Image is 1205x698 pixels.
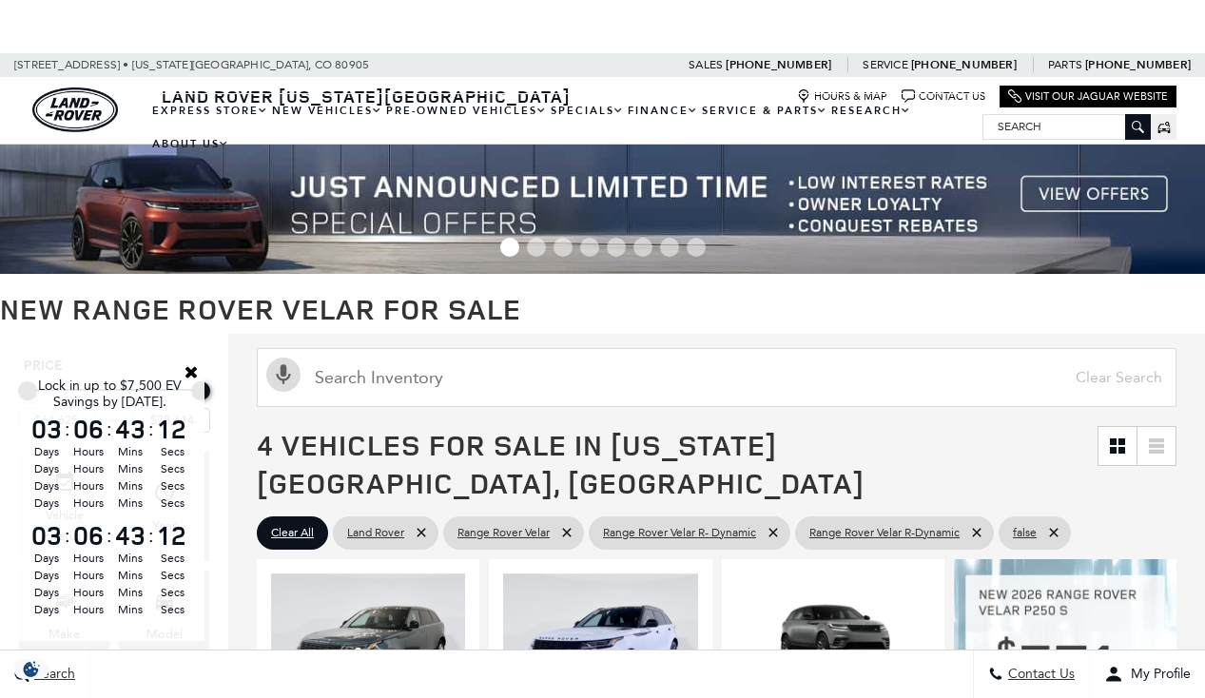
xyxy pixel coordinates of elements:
[112,584,148,601] span: Mins
[687,238,706,257] span: Go to slide 8
[150,94,270,127] a: EXPRESS STORE
[70,522,107,549] span: 06
[29,477,65,494] span: Days
[809,521,960,545] span: Range Rover Velar R-Dynamic
[607,238,626,257] span: Go to slide 5
[736,573,934,685] div: 1 / 2
[1003,667,1075,683] span: Contact Us
[347,521,404,545] span: Land Rover
[29,567,65,584] span: Days
[633,238,652,257] span: Go to slide 6
[29,416,65,442] span: 03
[911,57,1017,72] a: [PHONE_NUMBER]
[797,89,887,104] a: Hours & Map
[150,94,982,161] nav: Main Navigation
[554,238,573,257] span: Go to slide 3
[154,494,190,512] span: Secs
[700,94,829,127] a: Service & Parts
[603,521,756,545] span: Range Rover Velar R- Dynamic
[1090,650,1205,698] button: Open user profile menu
[500,238,519,257] span: Go to slide 1
[154,477,190,494] span: Secs
[70,494,107,512] span: Hours
[24,358,204,375] h5: Price
[112,460,148,477] span: Mins
[70,584,107,601] span: Hours
[32,87,118,132] a: land-rover
[257,348,1176,407] input: Search Inventory
[107,521,112,550] span: :
[112,443,148,460] span: Mins
[315,53,332,77] span: CO
[1085,57,1191,72] a: [PHONE_NUMBER]
[70,443,107,460] span: Hours
[29,443,65,460] span: Days
[38,378,182,410] span: Lock in up to $7,500 EV Savings by [DATE].
[829,94,913,127] a: Research
[457,521,550,545] span: Range Rover Velar
[1013,521,1037,545] span: false
[29,550,65,567] span: Days
[148,521,154,550] span: :
[70,477,107,494] span: Hours
[112,601,148,618] span: Mins
[580,238,599,257] span: Go to slide 4
[626,94,700,127] a: Finance
[527,238,546,257] span: Go to slide 2
[266,358,301,392] svg: Click to toggle on voice search
[384,94,549,127] a: Pre-Owned Vehicles
[154,443,190,460] span: Secs
[1123,667,1191,683] span: My Profile
[150,85,582,107] a: Land Rover [US_STATE][GEOGRAPHIC_DATA]
[660,238,679,257] span: Go to slide 7
[112,567,148,584] span: Mins
[154,416,190,442] span: 12
[70,416,107,442] span: 06
[70,460,107,477] span: Hours
[107,415,112,443] span: :
[162,85,571,107] span: Land Rover [US_STATE][GEOGRAPHIC_DATA]
[112,494,148,512] span: Mins
[183,363,200,380] a: Close
[154,460,190,477] span: Secs
[70,567,107,584] span: Hours
[112,550,148,567] span: Mins
[154,550,190,567] span: Secs
[154,567,190,584] span: Secs
[65,415,70,443] span: :
[29,494,65,512] span: Days
[983,115,1150,138] input: Search
[150,127,231,161] a: About Us
[271,521,314,545] span: Clear All
[154,522,190,549] span: 12
[29,522,65,549] span: 03
[29,601,65,618] span: Days
[14,53,129,77] span: [STREET_ADDRESS] •
[335,53,369,77] span: 80905
[549,94,626,127] a: Specials
[112,477,148,494] span: Mins
[14,58,369,71] a: [STREET_ADDRESS] • [US_STATE][GEOGRAPHIC_DATA], CO 80905
[736,573,934,685] img: 2026 LAND ROVER Range Rover Velar Dynamic SE 400PS 1
[132,53,312,77] span: [US_STATE][GEOGRAPHIC_DATA],
[1008,89,1168,104] a: Visit Our Jaguar Website
[29,460,65,477] span: Days
[70,601,107,618] span: Hours
[154,584,190,601] span: Secs
[257,425,865,502] span: 4 Vehicles for Sale in [US_STATE][GEOGRAPHIC_DATA], [GEOGRAPHIC_DATA]
[29,584,65,601] span: Days
[10,659,53,679] img: Opt-Out Icon
[10,659,53,679] section: Click to Open Cookie Consent Modal
[112,522,148,549] span: 43
[1048,58,1082,71] span: Parts
[270,94,384,127] a: New Vehicles
[902,89,985,104] a: Contact Us
[148,415,154,443] span: :
[112,416,148,442] span: 43
[32,87,118,132] img: Land Rover
[70,550,107,567] span: Hours
[65,521,70,550] span: :
[154,601,190,618] span: Secs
